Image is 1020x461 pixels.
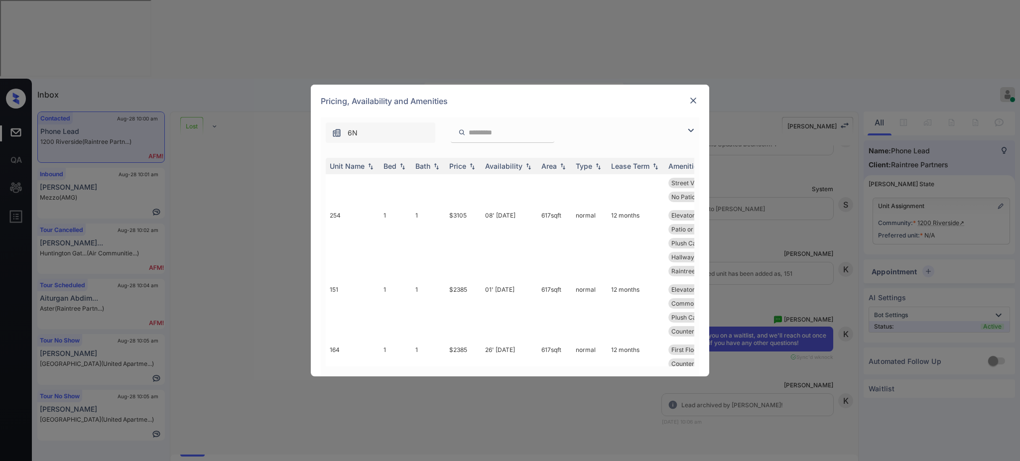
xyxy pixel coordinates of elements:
[607,206,664,280] td: 12 months
[668,162,702,170] div: Amenities
[671,328,722,335] span: Countertops - M...
[311,85,709,117] div: Pricing, Availability and Amenities
[326,341,380,401] td: 164
[380,206,411,280] td: 1
[411,160,445,206] td: 1
[671,212,721,219] span: Elevator Proxim...
[671,226,719,233] span: Patio or Balcon...
[445,280,481,341] td: $2385
[688,96,698,106] img: close
[326,160,380,206] td: 145
[685,124,697,136] img: icon-zuma
[445,160,481,206] td: $2225
[671,179,704,187] span: Street View
[541,162,557,170] div: Area
[671,314,721,321] span: Plush Carpeting...
[572,280,607,341] td: normal
[380,341,411,401] td: 1
[611,162,649,170] div: Lease Term
[445,341,481,401] td: $2385
[481,341,537,401] td: 26' [DATE]
[380,280,411,341] td: 1
[558,163,568,170] img: sorting
[415,162,430,170] div: Bath
[572,341,607,401] td: normal
[650,163,660,170] img: sorting
[411,206,445,280] td: 1
[671,239,716,247] span: Plush Carpeting
[671,360,721,367] span: Countertops - Q...
[671,286,721,293] span: Elevator Proxim...
[671,267,750,275] span: Raintree [MEDICAL_DATA]...
[330,162,365,170] div: Unit Name
[467,163,477,170] img: sorting
[671,253,720,261] span: Hallway Closet ...
[449,162,466,170] div: Price
[383,162,396,170] div: Bed
[593,163,603,170] img: sorting
[445,206,481,280] td: $3105
[671,300,727,307] span: Common Area Pla...
[332,128,342,138] img: icon-zuma
[671,346,700,353] span: First Floor
[537,280,572,341] td: 617 sqft
[671,193,758,201] span: No Patio or [MEDICAL_DATA]...
[431,163,441,170] img: sorting
[411,280,445,341] td: 1
[607,160,664,206] td: 12 months
[537,206,572,280] td: 617 sqft
[481,206,537,280] td: 08' [DATE]
[458,128,466,137] img: icon-zuma
[576,162,592,170] div: Type
[348,127,358,138] span: 6N
[572,206,607,280] td: normal
[326,206,380,280] td: 254
[607,341,664,401] td: 12 months
[397,163,407,170] img: sorting
[572,160,607,206] td: normal
[326,280,380,341] td: 151
[481,160,537,206] td: 27' [DATE]
[380,160,411,206] td: 0
[537,160,572,206] td: 466 sqft
[366,163,376,170] img: sorting
[537,341,572,401] td: 617 sqft
[481,280,537,341] td: 01' [DATE]
[607,280,664,341] td: 12 months
[485,162,522,170] div: Availability
[523,163,533,170] img: sorting
[411,341,445,401] td: 1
